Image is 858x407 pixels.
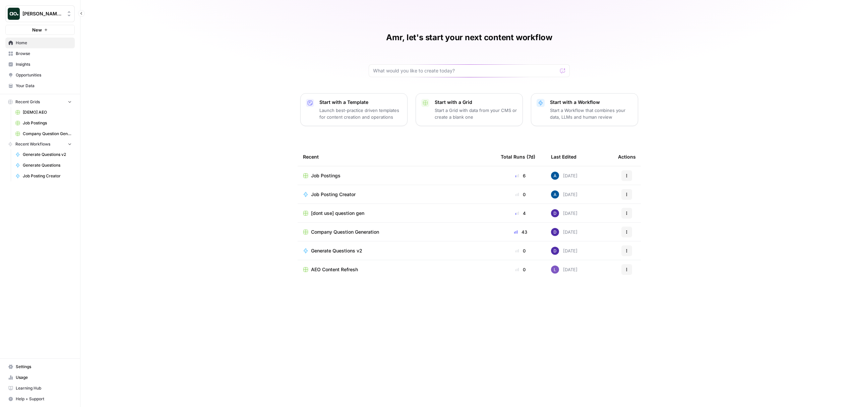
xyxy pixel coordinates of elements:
[5,5,75,22] button: Workspace: Dillon Test
[23,131,72,137] span: Company Question Generation
[416,93,523,126] button: Start with a GridStart a Grid with data from your CMS or create a blank one
[531,93,638,126] button: Start with a WorkflowStart a Workflow that combines your data, LLMs and human review
[501,148,535,166] div: Total Runs (7d)
[16,61,72,67] span: Insights
[501,172,540,179] div: 6
[23,162,72,168] span: Generate Questions
[23,109,72,115] span: [DEMO] AEO
[5,394,75,404] button: Help + Support
[303,210,490,217] a: [dont use] question gen
[319,99,402,106] p: Start with a Template
[23,120,72,126] span: Job Postings
[5,38,75,48] a: Home
[16,396,72,402] span: Help + Support
[551,190,559,198] img: he81ibor8lsei4p3qvg4ugbvimgp
[5,361,75,372] a: Settings
[550,99,632,106] p: Start with a Workflow
[311,172,341,179] span: Job Postings
[435,107,517,120] p: Start a Grid with data from your CMS or create a blank one
[435,99,517,106] p: Start with a Grid
[16,72,72,78] span: Opportunities
[386,32,552,43] h1: Amr, let's start your next content workflow
[303,148,490,166] div: Recent
[16,51,72,57] span: Browse
[551,209,577,217] div: [DATE]
[12,171,75,181] a: Job Posting Creator
[5,25,75,35] button: New
[303,191,490,198] a: Job Posting Creator
[5,372,75,383] a: Usage
[5,139,75,149] button: Recent Workflows
[551,247,559,255] img: 6clbhjv5t98vtpq4yyt91utag0vy
[551,228,559,236] img: 6clbhjv5t98vtpq4yyt91utag0vy
[551,266,577,274] div: [DATE]
[311,210,364,217] span: [dont use] question gen
[5,383,75,394] a: Learning Hub
[551,190,577,198] div: [DATE]
[311,191,356,198] span: Job Posting Creator
[5,48,75,59] a: Browse
[8,8,20,20] img: Dillon Test Logo
[550,107,632,120] p: Start a Workflow that combines your data, LLMs and human review
[300,93,408,126] button: Start with a TemplateLaunch best-practice driven templates for content creation and operations
[12,118,75,128] a: Job Postings
[501,266,540,273] div: 0
[16,374,72,381] span: Usage
[501,210,540,217] div: 4
[15,141,50,147] span: Recent Workflows
[303,229,490,235] a: Company Question Generation
[12,149,75,160] a: Generate Questions v2
[303,247,490,254] a: Generate Questions v2
[5,97,75,107] button: Recent Grids
[16,364,72,370] span: Settings
[22,10,63,17] span: [PERSON_NAME] Test
[12,160,75,171] a: Generate Questions
[311,266,358,273] span: AEO Content Refresh
[12,128,75,139] a: Company Question Generation
[23,173,72,179] span: Job Posting Creator
[32,26,42,33] span: New
[311,247,362,254] span: Generate Questions v2
[319,107,402,120] p: Launch best-practice driven templates for content creation and operations
[16,385,72,391] span: Learning Hub
[501,191,540,198] div: 0
[373,67,557,74] input: What would you like to create today?
[551,228,577,236] div: [DATE]
[16,83,72,89] span: Your Data
[551,209,559,217] img: 6clbhjv5t98vtpq4yyt91utag0vy
[5,80,75,91] a: Your Data
[23,152,72,158] span: Generate Questions v2
[551,247,577,255] div: [DATE]
[551,172,559,180] img: he81ibor8lsei4p3qvg4ugbvimgp
[15,99,40,105] span: Recent Grids
[311,229,379,235] span: Company Question Generation
[12,107,75,118] a: [DEMO] AEO
[501,229,540,235] div: 43
[303,172,490,179] a: Job Postings
[501,247,540,254] div: 0
[5,59,75,70] a: Insights
[303,266,490,273] a: AEO Content Refresh
[16,40,72,46] span: Home
[551,266,559,274] img: rn7sh892ioif0lo51687sih9ndqw
[551,148,576,166] div: Last Edited
[551,172,577,180] div: [DATE]
[5,70,75,80] a: Opportunities
[618,148,636,166] div: Actions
